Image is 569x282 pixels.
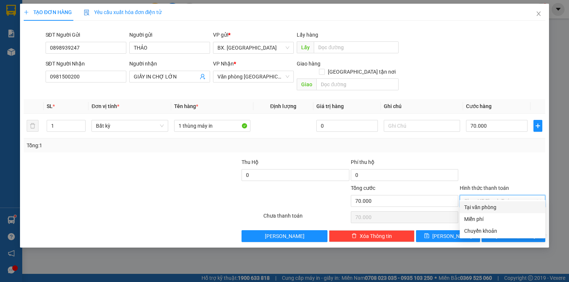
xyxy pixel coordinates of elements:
button: delete [27,120,39,132]
button: plus [533,120,542,132]
div: SĐT Người Nhận [46,60,126,68]
div: Chưa thanh toán [263,212,350,225]
span: TẠO ĐƠN HÀNG [24,9,72,15]
span: [PERSON_NAME] [265,232,305,240]
span: Yêu cầu xuất hóa đơn điện tử [84,9,162,15]
span: VP Nhận [213,61,234,67]
div: VP gửi [213,31,294,39]
th: Ghi chú [381,99,463,114]
span: Giá trị hàng [316,103,344,109]
span: Thu Hộ [242,159,259,165]
span: Lấy [297,41,314,53]
input: 0 [316,120,378,132]
div: Người gửi [129,31,210,39]
button: save[PERSON_NAME] [416,230,480,242]
span: Giao [297,78,316,90]
span: [GEOGRAPHIC_DATA] tận nơi [325,68,399,76]
input: Dọc đường [314,41,399,53]
div: Miễn phí [464,215,541,223]
span: plus [24,10,29,15]
div: Phí thu hộ [351,158,458,169]
button: deleteXóa Thông tin [329,230,415,242]
span: Cước hàng [466,103,492,109]
span: plus [534,123,542,129]
button: [PERSON_NAME] [242,230,327,242]
span: Định lượng [270,103,296,109]
span: Đơn vị tính [91,103,119,109]
div: Tại văn phòng [464,203,541,211]
div: Chuyển khoản [464,227,541,235]
span: Giao hàng [297,61,320,67]
span: delete [352,233,357,239]
span: Tên hàng [174,103,198,109]
span: Văn phòng Tân Phú [217,71,289,82]
input: Dọc đường [316,78,399,90]
div: Tổng: 1 [27,141,220,150]
div: SĐT Người Gửi [46,31,126,39]
span: Lấy hàng [297,32,318,38]
span: user-add [200,74,206,80]
input: VD: Bàn, Ghế [174,120,250,132]
label: Hình thức thanh toán [460,185,509,191]
span: save [424,233,429,239]
span: [PERSON_NAME] [432,232,472,240]
span: BX. Ninh Sơn [217,42,289,53]
div: Người nhận [129,60,210,68]
span: close [536,11,542,17]
img: icon [84,10,90,16]
span: Tổng cước [351,185,375,191]
input: Ghi Chú [384,120,460,132]
button: Close [528,4,549,24]
span: Xóa Thông tin [360,232,392,240]
button: printer[PERSON_NAME] và In [482,230,546,242]
span: SL [47,103,53,109]
span: Bất kỳ [96,120,163,131]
